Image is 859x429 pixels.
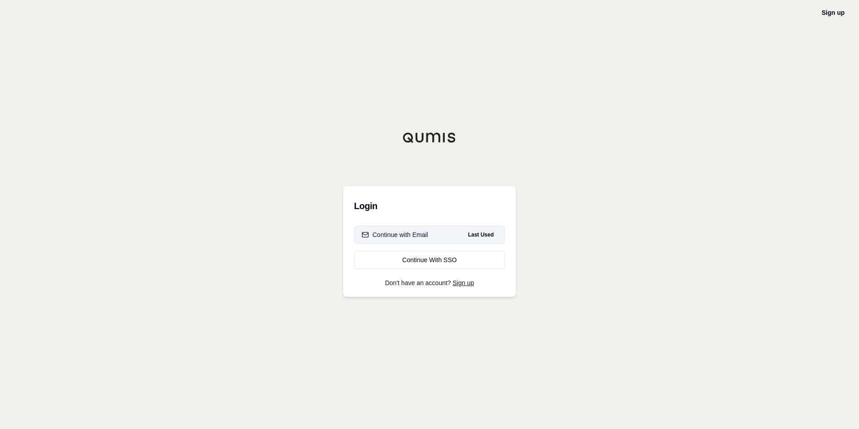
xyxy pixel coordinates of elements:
[362,230,428,239] div: Continue with Email
[354,251,505,269] a: Continue With SSO
[354,197,505,215] h3: Login
[362,255,497,264] div: Continue With SSO
[465,229,497,240] span: Last Used
[822,9,845,16] a: Sign up
[453,279,474,286] a: Sign up
[354,226,505,244] button: Continue with EmailLast Used
[403,132,456,143] img: Qumis
[354,280,505,286] p: Don't have an account?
